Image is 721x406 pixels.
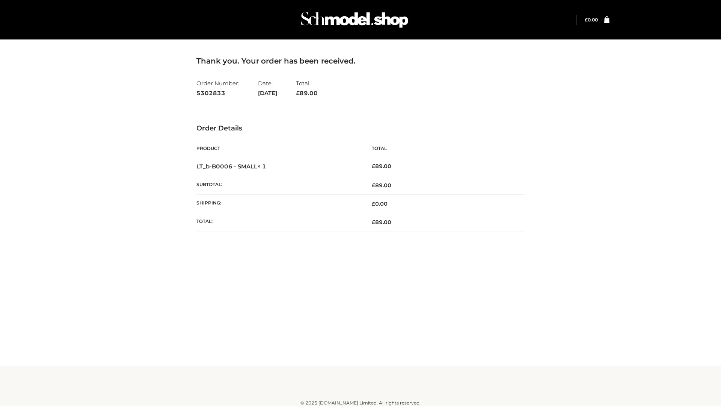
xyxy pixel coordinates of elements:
th: Product [196,140,360,157]
img: Schmodel Admin 964 [298,5,411,35]
li: Total: [296,77,318,100]
strong: [DATE] [258,88,277,98]
span: £ [372,163,375,170]
strong: LT_b-B0006 - SMALL [196,163,266,170]
th: Shipping: [196,195,360,213]
bdi: 0.00 [372,200,388,207]
span: £ [372,200,375,207]
span: £ [585,17,588,23]
th: Total: [196,213,360,232]
span: 89.00 [296,89,318,97]
th: Subtotal: [196,176,360,194]
li: Order Number: [196,77,239,100]
bdi: 89.00 [372,163,391,170]
strong: 5302833 [196,88,239,98]
h3: Thank you. Your order has been received. [196,56,525,65]
li: Date: [258,77,277,100]
a: £0.00 [585,17,598,23]
h3: Order Details [196,124,525,133]
span: £ [296,89,300,97]
span: £ [372,219,375,226]
th: Total [360,140,525,157]
span: £ [372,182,375,189]
span: 89.00 [372,182,391,189]
span: 89.00 [372,219,391,226]
bdi: 0.00 [585,17,598,23]
strong: × 1 [257,163,266,170]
